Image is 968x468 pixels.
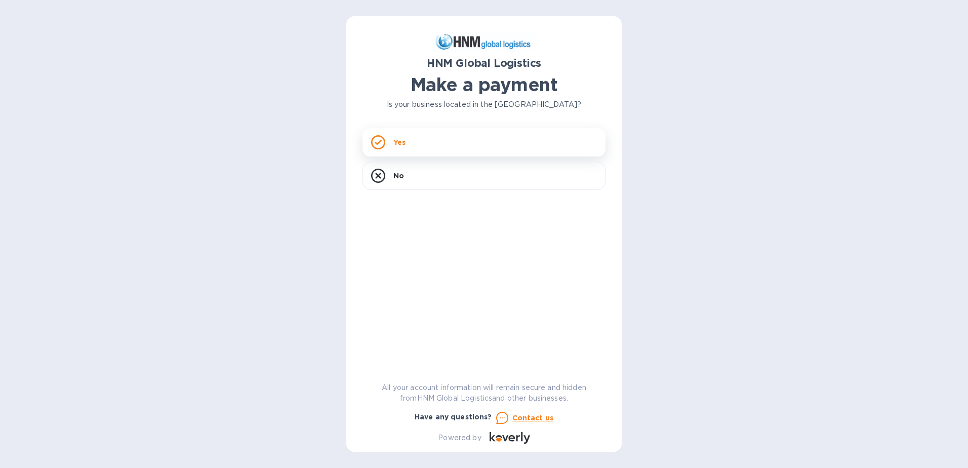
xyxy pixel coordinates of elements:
p: No [393,171,404,181]
p: Is your business located in the [GEOGRAPHIC_DATA]? [362,99,606,110]
u: Contact us [512,414,554,422]
h1: Make a payment [362,74,606,95]
p: Yes [393,137,406,147]
b: HNM Global Logistics [427,57,542,69]
p: Powered by [438,433,481,443]
b: Have any questions? [415,413,492,421]
p: All your account information will remain secure and hidden from HNM Global Logistics and other bu... [362,382,606,404]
